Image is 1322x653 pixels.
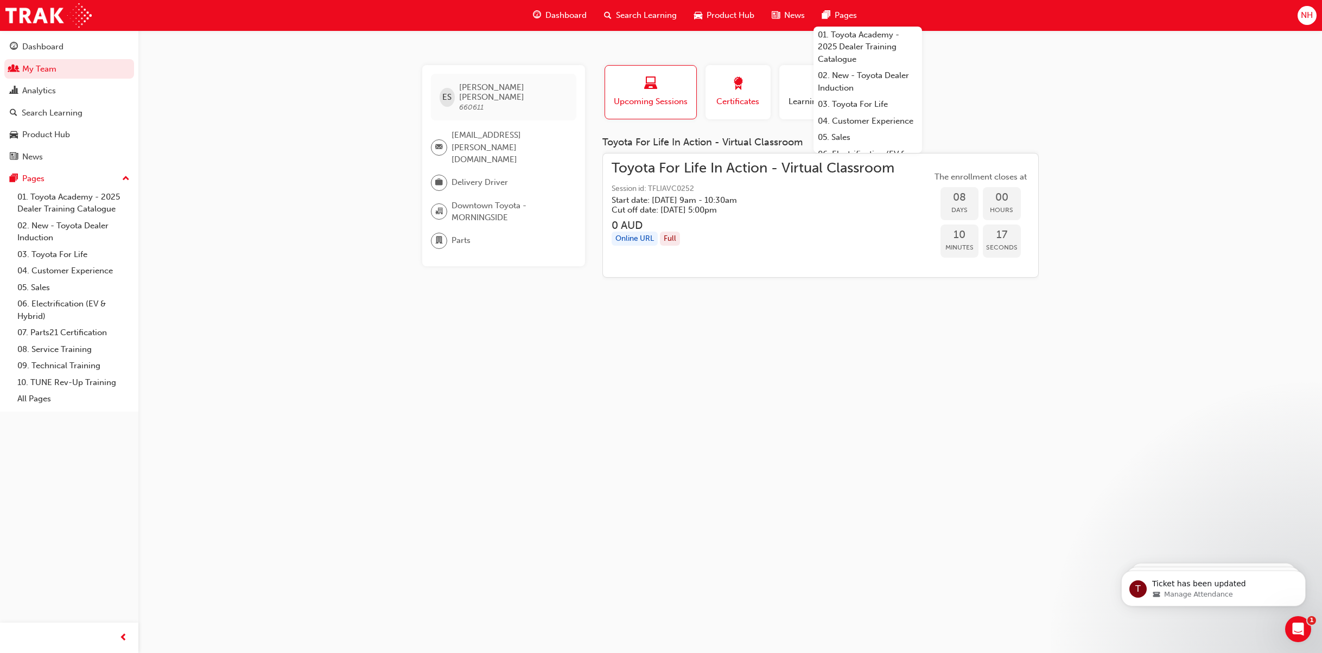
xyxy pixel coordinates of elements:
[1307,616,1316,625] span: 1
[940,191,978,204] span: 08
[4,147,134,167] a: News
[779,65,861,119] button: Learning History
[983,229,1021,241] span: 17
[1301,9,1313,22] span: NH
[4,59,134,79] a: My Team
[707,9,754,22] span: Product Hub
[4,103,134,123] a: Search Learning
[813,4,866,27] a: pages-iconPages
[612,162,1029,269] a: Toyota For Life In Action - Virtual ClassroomSession id: TFLIAVC0252Start date: [DATE] 9am - 10:3...
[22,41,63,53] div: Dashboard
[983,191,1021,204] span: 00
[435,176,443,190] span: briefcase-icon
[22,85,56,97] div: Analytics
[616,9,677,22] span: Search Learning
[435,140,443,155] span: email-icon
[10,86,18,96] span: chart-icon
[533,9,541,22] span: guage-icon
[452,200,568,224] span: Downtown Toyota - MORNINGSIDE
[22,107,82,119] div: Search Learning
[435,204,443,219] span: organisation-icon
[13,189,134,217] a: 01. Toyota Academy - 2025 Dealer Training Catalogue
[452,129,568,166] span: [EMAIL_ADDRESS][PERSON_NAME][DOMAIN_NAME]
[612,232,658,246] div: Online URL
[644,77,657,92] span: laptop-icon
[119,631,128,645] span: prev-icon
[1105,548,1322,624] iframe: Intercom notifications message
[605,65,697,119] button: Upcoming Sessions
[604,9,612,22] span: search-icon
[822,9,830,22] span: pages-icon
[732,77,745,92] span: award-icon
[612,195,877,205] h5: Start date: [DATE] 9am - 10:30am
[459,82,567,102] span: [PERSON_NAME] [PERSON_NAME]
[813,67,922,96] a: 02. New - Toyota Dealer Induction
[660,232,680,246] div: Full
[4,169,134,189] button: Pages
[13,324,134,341] a: 07. Parts21 Certification
[940,241,978,254] span: Minutes
[10,152,18,162] span: news-icon
[813,113,922,130] a: 04. Customer Experience
[932,171,1029,183] span: The enrollment closes at
[1298,6,1317,25] button: NH
[10,108,17,118] span: search-icon
[13,217,134,246] a: 02. New - Toyota Dealer Induction
[813,96,922,113] a: 03. Toyota For Life
[10,65,18,74] span: people-icon
[612,162,894,175] span: Toyota For Life In Action - Virtual Classroom
[714,95,762,108] span: Certificates
[772,9,780,22] span: news-icon
[13,390,134,407] a: All Pages
[10,130,18,140] span: car-icon
[612,205,877,215] h5: Cut off date: [DATE] 5:00pm
[452,234,471,247] span: Parts
[13,357,134,374] a: 09. Technical Training
[545,9,587,22] span: Dashboard
[13,279,134,296] a: 05. Sales
[595,4,685,27] a: search-iconSearch Learning
[524,4,595,27] a: guage-iconDashboard
[13,263,134,279] a: 04. Customer Experience
[1285,616,1311,642] iframe: Intercom live chat
[4,35,134,169] button: DashboardMy TeamAnalyticsSearch LearningProduct HubNews
[685,4,763,27] a: car-iconProduct Hub
[813,146,922,175] a: 06. Electrification (EV & Hybrid)
[763,4,813,27] a: news-iconNews
[787,95,853,108] span: Learning History
[13,374,134,391] a: 10. TUNE Rev-Up Training
[13,246,134,263] a: 03. Toyota For Life
[5,3,92,28] img: Trak
[10,42,18,52] span: guage-icon
[940,229,978,241] span: 10
[940,204,978,216] span: Days
[4,81,134,101] a: Analytics
[706,65,771,119] button: Certificates
[435,234,443,248] span: department-icon
[694,9,702,22] span: car-icon
[613,95,688,108] span: Upcoming Sessions
[442,91,452,104] span: ES
[983,241,1021,254] span: Seconds
[122,172,130,186] span: up-icon
[22,129,70,141] div: Product Hub
[612,183,894,195] span: Session id: TFLIAVC0252
[10,174,18,184] span: pages-icon
[813,129,922,146] a: 05. Sales
[22,151,43,163] div: News
[452,176,508,189] span: Delivery Driver
[813,27,922,68] a: 01. Toyota Academy - 2025 Dealer Training Catalogue
[459,103,484,112] span: 660611
[22,172,45,185] div: Pages
[4,125,134,145] a: Product Hub
[612,219,894,232] h3: 0 AUD
[983,204,1021,216] span: Hours
[602,137,1039,149] div: Toyota For Life In Action - Virtual Classroom
[835,9,857,22] span: Pages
